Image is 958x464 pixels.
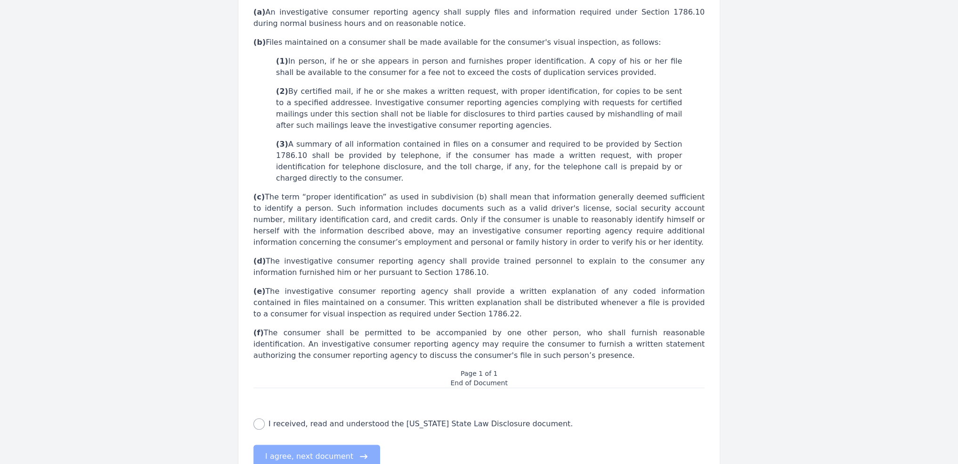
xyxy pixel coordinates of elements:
[276,57,288,66] strong: (1)
[276,86,682,131] p: By certified mail, if he or she makes a written request, with proper identification, for copies t...
[253,369,705,388] p: Page 1 of 1 End of Document
[253,257,266,265] strong: (d)
[276,140,288,149] strong: (3)
[253,7,705,29] p: An investigative consumer reporting agency shall supply files and information required under Sect...
[276,87,288,96] strong: (2)
[253,37,705,48] p: Files maintained on a consumer shall be made available for the consumer's visual inspection, as f...
[253,8,265,17] strong: (a)
[253,192,265,201] strong: (c)
[253,328,264,337] strong: (f)
[253,287,265,296] strong: (e)
[276,56,682,78] p: In person, if he or she appears in person and furnishes proper identification. A copy of his or h...
[268,419,573,428] span: I received, read and understood the [US_STATE] State Law Disclosure document.
[276,139,682,184] p: A summary of all information contained in files on a consumer and required to be provided by Sect...
[253,191,705,248] p: The term “proper identification” as used in subdivision (b) shall mean that information generally...
[253,256,705,278] p: The investigative consumer reporting agency shall provide trained personnel to explain to the con...
[253,327,705,361] p: The consumer shall be permitted to be accompanied by one other person, who shall furnish reasonab...
[253,38,266,47] strong: (b)
[253,286,705,320] p: The investigative consumer reporting agency shall provide a written explanation of any coded info...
